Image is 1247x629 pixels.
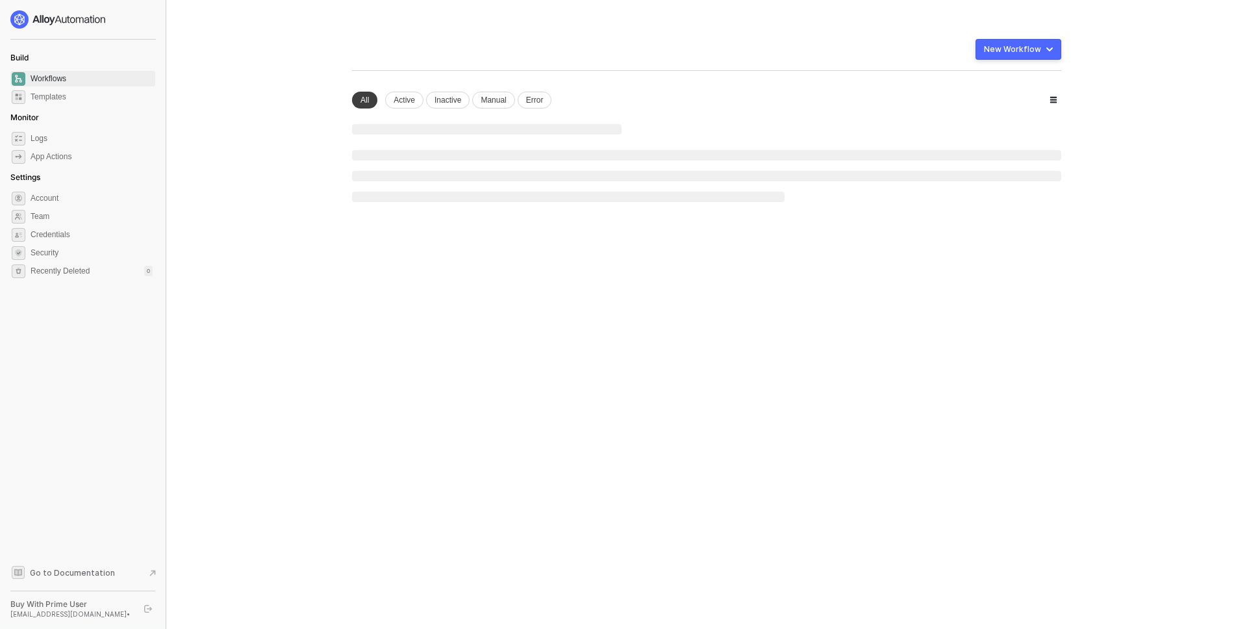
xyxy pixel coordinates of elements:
span: Account [31,190,153,206]
span: settings [12,192,25,205]
span: Team [31,209,153,224]
span: Recently Deleted [31,266,90,277]
a: Knowledge Base [10,565,156,580]
span: Settings [10,172,40,182]
span: Logs [31,131,153,146]
span: document-arrow [146,567,159,580]
span: Credentials [31,227,153,242]
span: Security [31,245,153,261]
div: All [352,92,377,109]
span: icon-logs [12,132,25,146]
span: Build [10,53,29,62]
div: [EMAIL_ADDRESS][DOMAIN_NAME] • [10,610,132,619]
span: icon-app-actions [12,150,25,164]
div: Inactive [426,92,470,109]
a: logo [10,10,155,29]
div: Error [518,92,552,109]
span: documentation [12,566,25,579]
img: logo [10,10,107,29]
span: Workflows [31,71,153,86]
span: credentials [12,228,25,242]
span: settings [12,264,25,278]
span: Go to Documentation [30,567,115,578]
div: 0 [144,266,153,276]
span: Monitor [10,112,39,122]
div: Buy With Prime User [10,599,132,610]
span: dashboard [12,72,25,86]
span: marketplace [12,90,25,104]
span: security [12,246,25,260]
span: team [12,210,25,224]
span: logout [144,605,152,613]
div: App Actions [31,151,71,162]
div: Manual [472,92,514,109]
span: Templates [31,89,153,105]
div: New Workflow [984,44,1041,55]
button: New Workflow [976,39,1061,60]
div: Active [385,92,423,109]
